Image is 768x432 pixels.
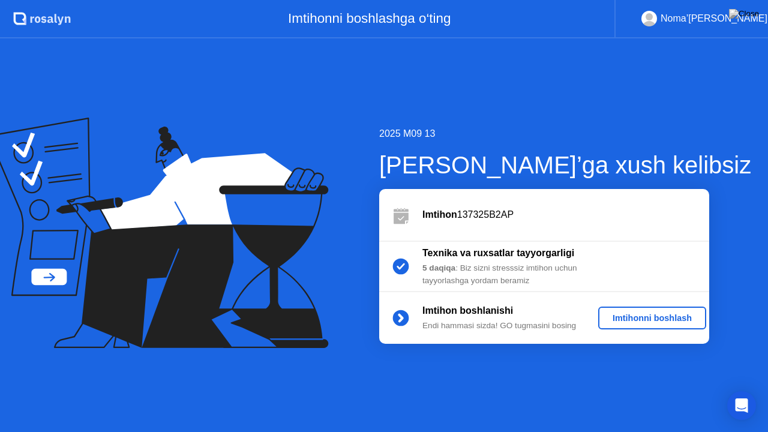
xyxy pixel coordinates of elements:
[729,9,759,19] img: Close
[661,11,767,26] div: Noma’[PERSON_NAME]
[379,127,751,141] div: 2025 M09 13
[422,248,574,258] b: Texnika va ruxsatlar tayyorgarligi
[379,147,751,183] div: [PERSON_NAME]’ga xush kelibsiz
[603,313,701,323] div: Imtihonni boshlash
[422,262,595,287] div: : Biz sizni stresssiz imtihon uchun tayyorlashga yordam beramiz
[422,209,457,220] b: Imtihon
[422,208,709,222] div: 137325B2AP
[727,391,756,420] div: Open Intercom Messenger
[422,320,595,332] div: Endi hammasi sizda! GO tugmasini bosing
[422,263,455,272] b: 5 daqiqa
[598,307,706,329] button: Imtihonni boshlash
[422,305,513,316] b: Imtihon boshlanishi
